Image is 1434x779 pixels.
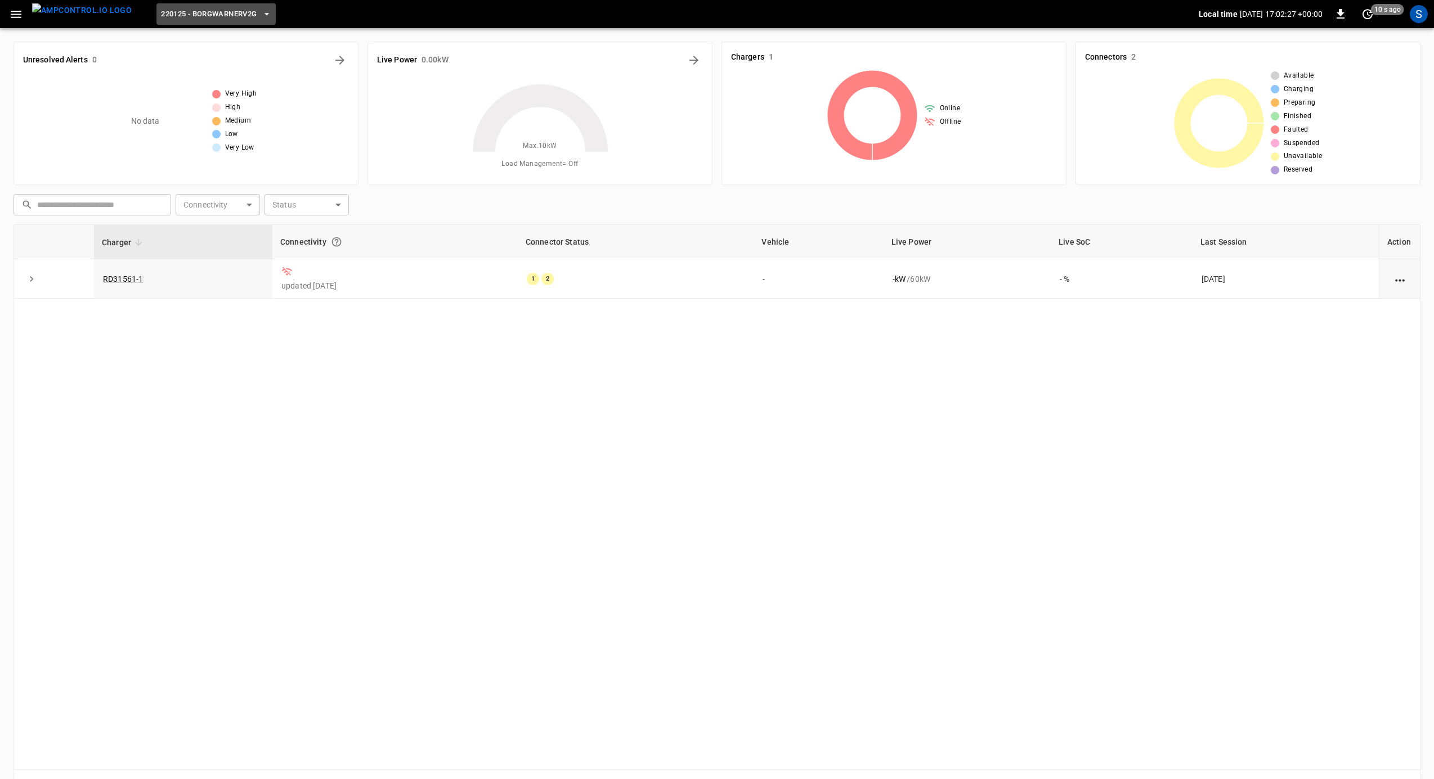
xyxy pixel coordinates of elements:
[541,273,554,285] div: 2
[23,271,40,287] button: expand row
[1199,8,1238,20] p: Local time
[754,225,883,259] th: Vehicle
[523,141,557,152] span: Max. 10 kW
[1085,51,1127,64] h6: Connectors
[1359,5,1377,23] button: set refresh interval
[754,259,883,299] td: -
[102,236,146,249] span: Charger
[769,51,773,64] h6: 1
[893,273,1042,285] div: / 60 kW
[92,54,97,66] h6: 0
[1393,273,1407,285] div: action cell options
[940,103,960,114] span: Online
[1284,97,1316,109] span: Preparing
[1284,111,1311,122] span: Finished
[225,129,238,140] span: Low
[1379,225,1420,259] th: Action
[1410,5,1428,23] div: profile-icon
[1284,70,1314,82] span: Available
[225,115,251,127] span: Medium
[1284,138,1320,149] span: Suspended
[23,54,88,66] h6: Unresolved Alerts
[225,88,257,100] span: Very High
[32,3,132,17] img: ampcontrol.io logo
[377,54,417,66] h6: Live Power
[1131,51,1136,64] h6: 2
[731,51,764,64] h6: Chargers
[280,232,510,252] div: Connectivity
[1193,225,1379,259] th: Last Session
[1051,259,1193,299] td: - %
[131,115,160,127] p: No data
[156,3,276,25] button: 220125 - BorgWarnerV2G
[1284,164,1312,175] span: Reserved
[685,51,703,69] button: Energy Overview
[281,280,509,291] p: updated [DATE]
[225,142,254,154] span: Very Low
[1284,151,1322,162] span: Unavailable
[893,273,906,285] p: - kW
[518,225,754,259] th: Connector Status
[940,116,961,128] span: Offline
[501,159,578,170] span: Load Management = Off
[1193,259,1379,299] td: [DATE]
[326,232,347,252] button: Connection between the charger and our software.
[1284,124,1308,136] span: Faulted
[1051,225,1193,259] th: Live SoC
[161,8,257,21] span: 220125 - BorgWarnerV2G
[331,51,349,69] button: All Alerts
[884,225,1051,259] th: Live Power
[225,102,241,113] span: High
[422,54,449,66] h6: 0.00 kW
[527,273,539,285] div: 1
[1371,4,1404,15] span: 10 s ago
[1284,84,1314,95] span: Charging
[1240,8,1323,20] p: [DATE] 17:02:27 +00:00
[103,274,143,283] a: RD31561-1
